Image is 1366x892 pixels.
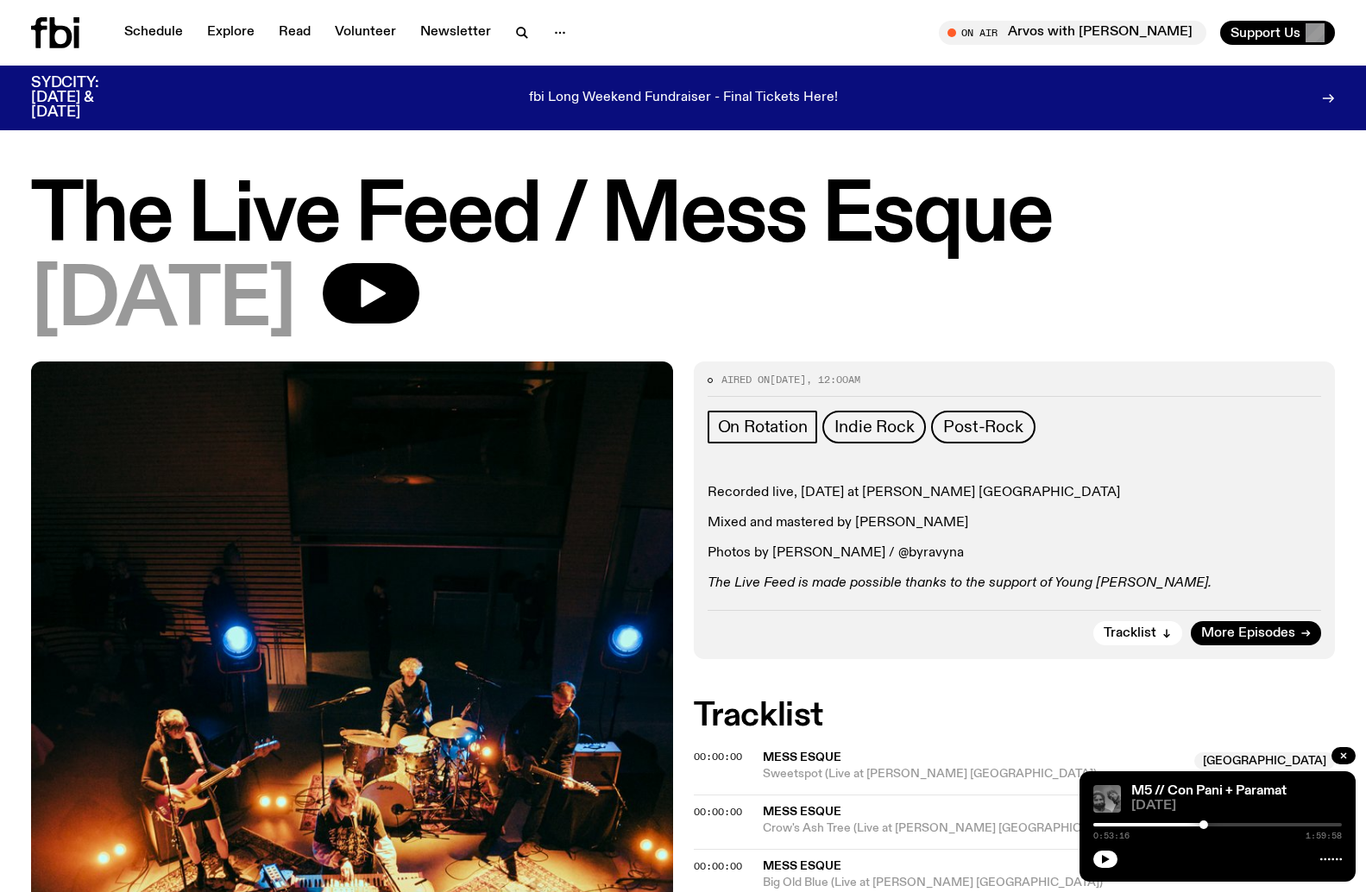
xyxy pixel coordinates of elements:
[1231,25,1300,41] span: Support Us
[1093,621,1182,645] button: Tracklist
[822,411,926,443] a: Indie Rock
[708,485,1322,501] p: Recorded live, [DATE] at [PERSON_NAME] [GEOGRAPHIC_DATA]
[1220,21,1335,45] button: Support Us
[410,21,501,45] a: Newsletter
[770,373,806,386] span: [DATE]
[114,21,193,45] a: Schedule
[763,751,841,763] span: Mess Esque
[1201,627,1295,640] span: More Episodes
[694,859,742,873] span: 00:00:00
[763,806,841,818] span: Mess Esque
[939,21,1206,45] button: On AirArvos with [PERSON_NAME]
[708,576,1212,590] em: The Live Feed is made possible thanks to the support of Young [PERSON_NAME].
[694,805,742,819] span: 00:00:00
[694,862,742,871] button: 00:00:00
[694,750,742,763] span: 00:00:00
[763,820,1185,837] span: Crow's Ash Tree (Live at [PERSON_NAME] [GEOGRAPHIC_DATA])
[1131,784,1287,798] a: M5 // Con Pani + Paramat
[931,411,1035,443] a: Post-Rock
[197,21,265,45] a: Explore
[708,515,1322,531] p: Mixed and mastered by [PERSON_NAME]
[694,752,742,762] button: 00:00:00
[708,411,818,443] a: On Rotation
[1131,800,1342,813] span: [DATE]
[806,373,860,386] span: , 12:00am
[1194,752,1335,770] span: [GEOGRAPHIC_DATA]
[31,76,142,120] h3: SYDCITY: [DATE] & [DATE]
[1093,832,1130,840] span: 0:53:16
[1104,627,1156,640] span: Tracklist
[1306,832,1342,840] span: 1:59:58
[721,373,770,386] span: Aired on
[268,21,321,45] a: Read
[834,418,914,437] span: Indie Rock
[694,700,1336,732] h2: Tracklist
[324,21,406,45] a: Volunteer
[31,179,1335,256] h1: The Live Feed / Mess Esque
[1191,621,1321,645] a: More Episodes
[943,418,1023,437] span: Post-Rock
[763,766,1185,782] span: Sweetspot (Live at [PERSON_NAME] [GEOGRAPHIC_DATA])
[763,875,1185,891] span: Big Old Blue (Live at [PERSON_NAME] [GEOGRAPHIC_DATA])
[529,91,838,106] p: fbi Long Weekend Fundraiser - Final Tickets Here!
[708,545,1322,562] p: Photos by [PERSON_NAME] / @byravyna
[763,860,841,872] span: Mess Esque
[31,263,295,341] span: [DATE]
[694,807,742,817] button: 00:00:00
[718,418,808,437] span: On Rotation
